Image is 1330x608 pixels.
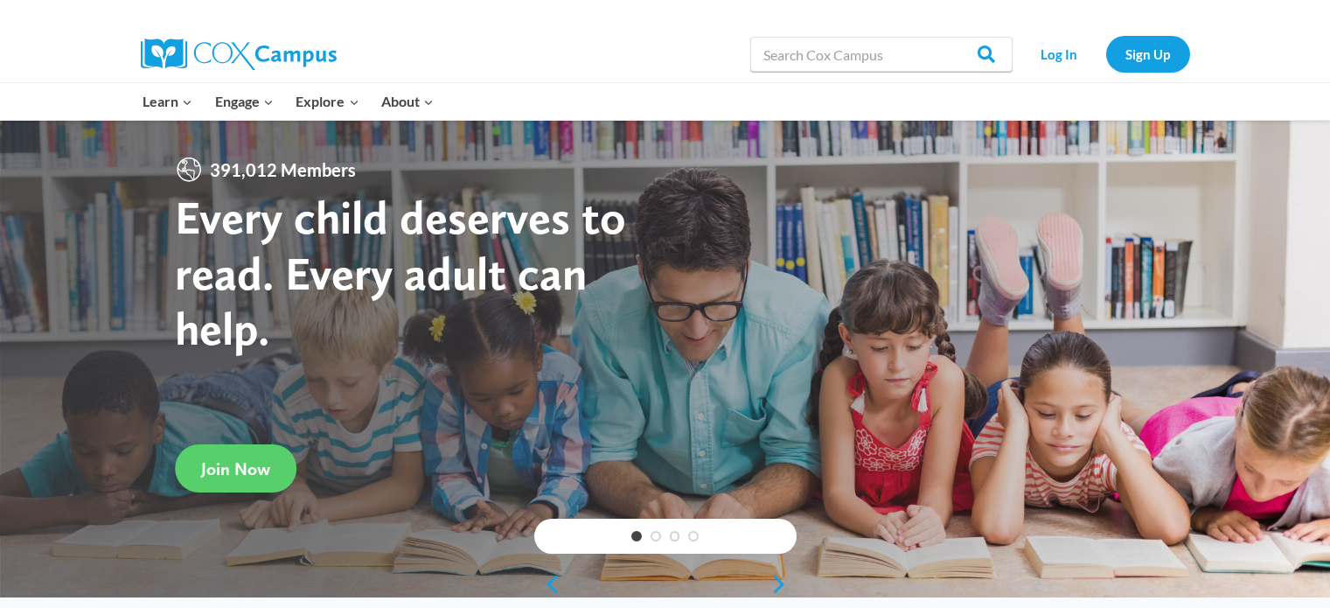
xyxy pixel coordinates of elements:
a: 4 [688,531,699,542]
strong: Every child deserves to read. Every adult can help. [175,189,626,356]
a: Join Now [175,444,296,493]
a: Log In [1021,36,1097,72]
nav: Secondary Navigation [1021,36,1190,72]
span: About [381,90,434,113]
img: Cox Campus [141,38,337,70]
input: Search Cox Campus [750,37,1013,72]
nav: Primary Navigation [132,83,445,120]
span: Engage [215,90,274,113]
a: 2 [651,531,661,542]
a: 1 [631,531,642,542]
a: Sign Up [1106,36,1190,72]
span: Explore [296,90,359,113]
a: previous [534,574,561,595]
a: 3 [670,531,680,542]
span: Learn [143,90,192,113]
span: 391,012 Members [203,156,363,184]
span: Join Now [201,458,270,479]
a: next [770,574,797,595]
div: content slider buttons [534,567,797,602]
